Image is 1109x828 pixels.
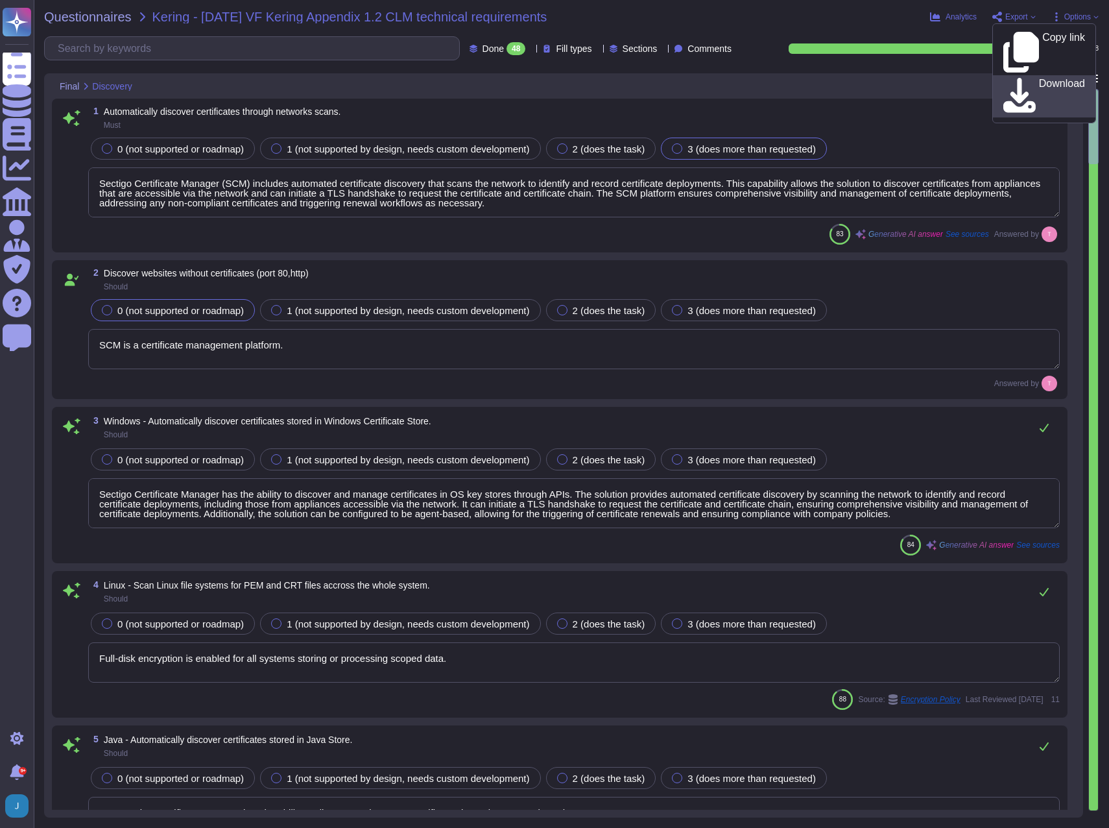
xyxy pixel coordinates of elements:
span: 3 (does more than requested) [687,305,816,316]
img: user [5,794,29,818]
span: 88 [839,696,846,703]
span: Export [1005,13,1028,21]
span: Windows - Automatically discover certificates stored in Windows Certificate Store. [104,416,431,426]
span: Answered by [994,230,1039,238]
img: user [1042,376,1057,391]
span: Linux - Scan Linux file systems for PEM and CRT files accross the whole system. [104,580,430,591]
span: 1 [88,106,99,116]
span: 2 (does the task) [573,305,645,316]
span: 1 (not supported by design, needs custom development) [287,773,529,784]
span: 1 (not supported by design, needs custom development) [287,305,529,316]
span: 3 (does more than requested) [687,618,816,629]
span: 84 [907,541,914,548]
span: Options [1064,13,1091,21]
span: Discovery [92,82,132,91]
a: Copy link [993,29,1095,75]
span: Final [60,82,79,91]
span: 11 [1049,696,1060,703]
span: See sources [1016,541,1060,549]
span: Generative AI answer [868,230,943,238]
span: Java - Automatically discover certificates stored in Java Store. [104,735,353,745]
input: Search by keywords [51,37,459,60]
span: 2 (does the task) [573,143,645,154]
span: Automatically discover certificates through networks scans. [104,106,341,117]
button: user [3,792,38,820]
span: See sources [946,230,989,238]
span: Should [104,594,128,603]
span: Fill types [556,44,591,53]
span: 0 (not supported or roadmap) [117,143,244,154]
span: 1 (not supported by design, needs custom development) [287,454,529,465]
span: Analytics [946,13,977,21]
span: 2 (does the task) [573,618,645,629]
span: 0 (not supported or roadmap) [117,305,244,316]
div: 48 [507,42,525,55]
span: 83 [836,230,843,237]
span: Source: [858,694,960,705]
span: 0 (not supported or roadmap) [117,618,244,629]
span: 3 (does more than requested) [687,454,816,465]
span: Must [104,121,121,130]
span: 3 (does more than requested) [687,773,816,784]
span: 2 [88,268,99,277]
span: 2 (does the task) [573,454,645,465]
textarea: Full-disk encryption is enabled for all systems storing or processing scoped data. [88,642,1060,683]
span: Last Reviewed [DATE] [966,696,1043,703]
span: 0 (not supported or roadmap) [117,454,244,465]
a: Download [993,75,1095,117]
span: Comments [687,44,732,53]
span: 3 [88,416,99,425]
span: Kering - [DATE] VF Kering Appendix 1.2 CLM technical requirements [152,10,547,23]
span: Answered by [994,380,1039,387]
p: Download [1039,79,1085,115]
span: Generative AI answer [939,541,1014,549]
span: Discover websites without certificates (port 80,http) [104,268,309,278]
textarea: SCM is a certificate management platform. [88,329,1060,369]
span: 4 [88,580,99,589]
span: Should [104,282,128,291]
span: Encryption Policy [901,696,960,703]
span: 1 (not supported by design, needs custom development) [287,618,529,629]
span: 1 (not supported by design, needs custom development) [287,143,529,154]
span: Questionnaires [44,10,132,23]
img: user [1042,226,1057,242]
span: Done [483,44,504,53]
span: Sections [623,44,658,53]
span: Should [104,430,128,439]
span: Should [104,749,128,758]
span: 5 [88,735,99,744]
div: 9+ [19,767,27,775]
span: 3 (does more than requested) [687,143,816,154]
span: 0 (not supported or roadmap) [117,773,244,784]
textarea: Sectigo Certificate Manager has the ability to discover and manage certificates in OS key stores ... [88,478,1060,528]
p: Copy link [1042,32,1085,73]
span: 2 (does the task) [573,773,645,784]
button: Analytics [930,12,977,22]
textarea: Sectigo Certificate Manager (SCM) includes automated certificate discovery that scans the network... [88,167,1060,217]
